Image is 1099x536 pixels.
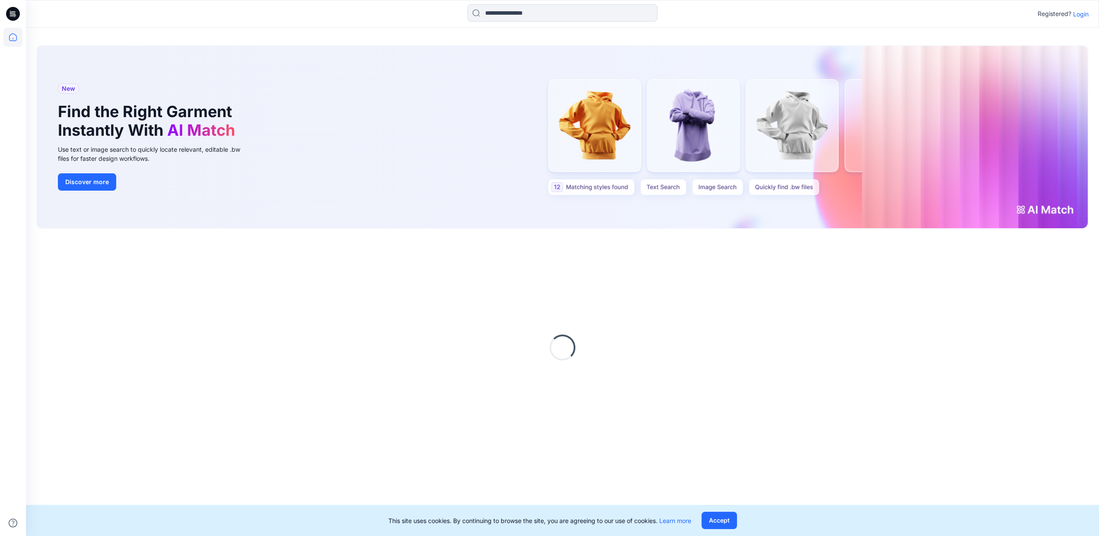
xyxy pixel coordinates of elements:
[58,173,116,191] button: Discover more
[702,512,737,529] button: Accept
[388,516,691,525] p: This site uses cookies. By continuing to browse the site, you are agreeing to our use of cookies.
[1073,10,1089,19] p: Login
[659,517,691,524] a: Learn more
[62,83,75,94] span: New
[1038,9,1071,19] p: Registered?
[58,102,239,140] h1: Find the Right Garment Instantly With
[58,145,252,163] div: Use text or image search to quickly locate relevant, editable .bw files for faster design workflows.
[167,121,235,140] span: AI Match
